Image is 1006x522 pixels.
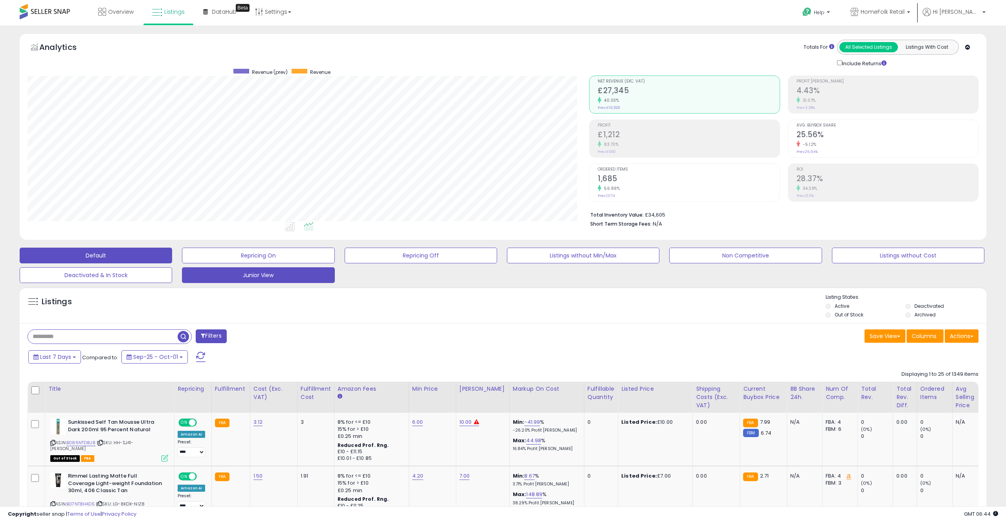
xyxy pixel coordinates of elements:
[513,385,581,393] div: Markup on Cost
[696,419,734,426] div: 0.00
[760,472,769,480] span: 2.71
[178,431,205,438] div: Amazon AI
[215,419,229,427] small: FBA
[621,418,657,426] b: Listed Price:
[509,382,584,413] th: The percentage added to the cost of goods (COGS) that forms the calculator for Min & Max prices.
[178,385,208,393] div: Repricing
[920,487,952,494] div: 0
[861,472,893,480] div: 0
[196,473,208,480] span: OFF
[513,418,525,426] b: Min:
[598,86,779,97] h2: £27,345
[790,419,816,426] div: N/A
[832,248,984,263] button: Listings without Cost
[835,303,849,309] label: Active
[800,142,817,147] small: -5.12%
[861,480,872,486] small: (0%)
[914,303,944,309] label: Deactivated
[507,248,659,263] button: Listings without Min/Max
[164,8,185,16] span: Listings
[861,433,893,440] div: 0
[338,433,403,440] div: £0.25 min
[797,105,815,110] small: Prev: 3.38%
[790,385,819,401] div: BB Share 24h.
[102,510,136,518] a: Privacy Policy
[178,493,206,511] div: Preset:
[826,419,852,426] div: FBA: 4
[920,385,949,401] div: Ordered Items
[182,248,334,263] button: Repricing On
[20,267,172,283] button: Deactivated & In Stock
[797,193,814,198] small: Prev: 21.11%
[338,472,403,480] div: 8% for <= £10
[338,448,403,455] div: £10 - £11.15
[82,354,118,361] span: Compared to:
[826,294,986,301] p: Listing States:
[345,248,497,263] button: Repricing Off
[964,510,998,518] span: 2025-10-9 06:44 GMT
[933,8,980,16] span: Hi [PERSON_NAME]
[797,123,978,128] span: Avg. Buybox Share
[598,174,779,185] h2: 1,685
[861,419,893,426] div: 0
[459,385,506,393] div: [PERSON_NAME]
[601,186,620,191] small: 56.89%
[513,446,578,452] p: 16.84% Profit [PERSON_NAME]
[40,353,71,361] span: Last 7 Days
[598,79,779,84] span: Net Revenue (Exc. VAT)
[598,130,779,141] h2: £1,212
[861,385,890,401] div: Total Rev.
[896,419,911,426] div: 0.00
[338,426,403,433] div: 15% for > £10
[743,429,758,437] small: FBM
[108,8,134,16] span: Overview
[901,371,978,378] div: Displaying 1 to 25 of 1349 items
[178,485,205,492] div: Amazon AI
[743,472,758,481] small: FBA
[20,248,172,263] button: Default
[513,491,527,498] b: Max:
[338,496,389,502] b: Reduced Prof. Rng.
[513,472,578,487] div: %
[236,4,250,12] div: Tooltip anchor
[669,248,822,263] button: Non Competitive
[760,418,771,426] span: 7.99
[301,385,331,401] div: Fulfillment Cost
[861,8,905,16] span: HomeFolk Retail
[621,472,687,480] div: £7.00
[920,480,931,486] small: (0%)
[802,7,812,17] i: Get Help
[338,503,403,509] div: £10 - £11.25
[42,296,72,307] h5: Listings
[865,329,905,343] button: Save View
[696,385,736,410] div: Shipping Costs (Exc. VAT)
[253,472,263,480] a: 1.50
[513,437,527,444] b: Max:
[797,130,978,141] h2: 25.56%
[8,510,37,518] strong: Copyright
[182,267,334,283] button: Junior View
[907,329,944,343] button: Columns
[196,329,226,343] button: Filters
[761,429,772,437] span: 6.74
[598,193,615,198] small: Prev: 1,074
[590,211,644,218] b: Total Inventory Value:
[66,501,95,507] a: B07NT8H4D5
[513,428,578,433] p: -26.20% Profit [PERSON_NAME]
[590,221,652,227] b: Short Term Storage Fees:
[513,491,578,505] div: %
[526,437,541,445] a: 44.98
[253,418,263,426] a: 3.12
[338,393,342,400] small: Amazon Fees.
[338,385,406,393] div: Amazon Fees
[28,350,81,364] button: Last 7 Days
[513,472,525,480] b: Min:
[301,472,328,480] div: 1.91
[215,472,229,481] small: FBA
[50,419,66,434] img: 31zqA+YNvrL._SL40_.jpg
[797,86,978,97] h2: 4.43%
[797,149,818,154] small: Prev: 26.94%
[839,42,898,52] button: All Selected Listings
[601,142,619,147] small: 83.70%
[338,442,389,448] b: Reduced Prof. Rng.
